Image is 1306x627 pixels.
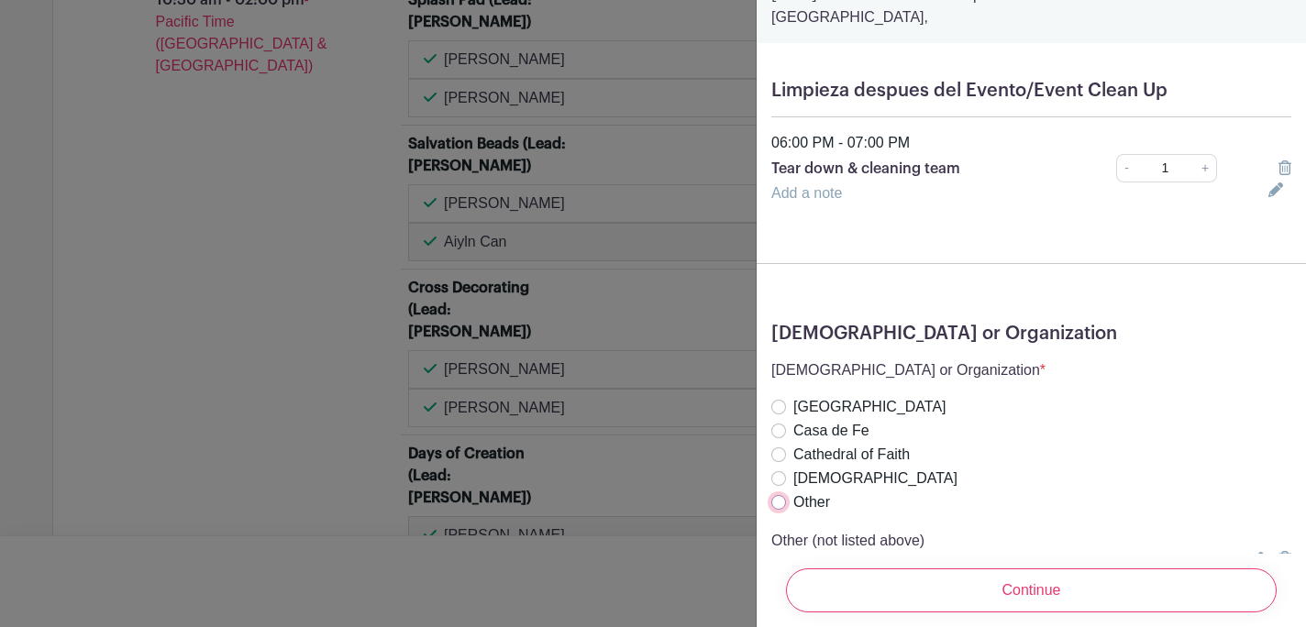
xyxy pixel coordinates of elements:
[793,491,830,513] label: Other
[793,444,910,466] label: Cathedral of Faith
[771,158,1066,180] p: Tear down & cleaning team
[793,420,869,442] label: Casa de Fe
[1194,154,1217,182] a: +
[771,530,924,552] p: Other (not listed above)
[771,80,1291,102] h5: Limpieza despues del Evento/Event Clean Up
[786,568,1277,612] input: Continue
[771,359,1046,381] p: [DEMOGRAPHIC_DATA] or Organization
[760,132,1302,154] div: 06:00 PM - 07:00 PM
[771,185,842,201] a: Add a note
[771,323,1291,345] h5: [DEMOGRAPHIC_DATA] or Organization
[793,396,946,418] label: [GEOGRAPHIC_DATA]
[793,467,957,489] label: [DEMOGRAPHIC_DATA]
[771,6,1291,28] p: [GEOGRAPHIC_DATA],
[1116,154,1136,182] a: -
